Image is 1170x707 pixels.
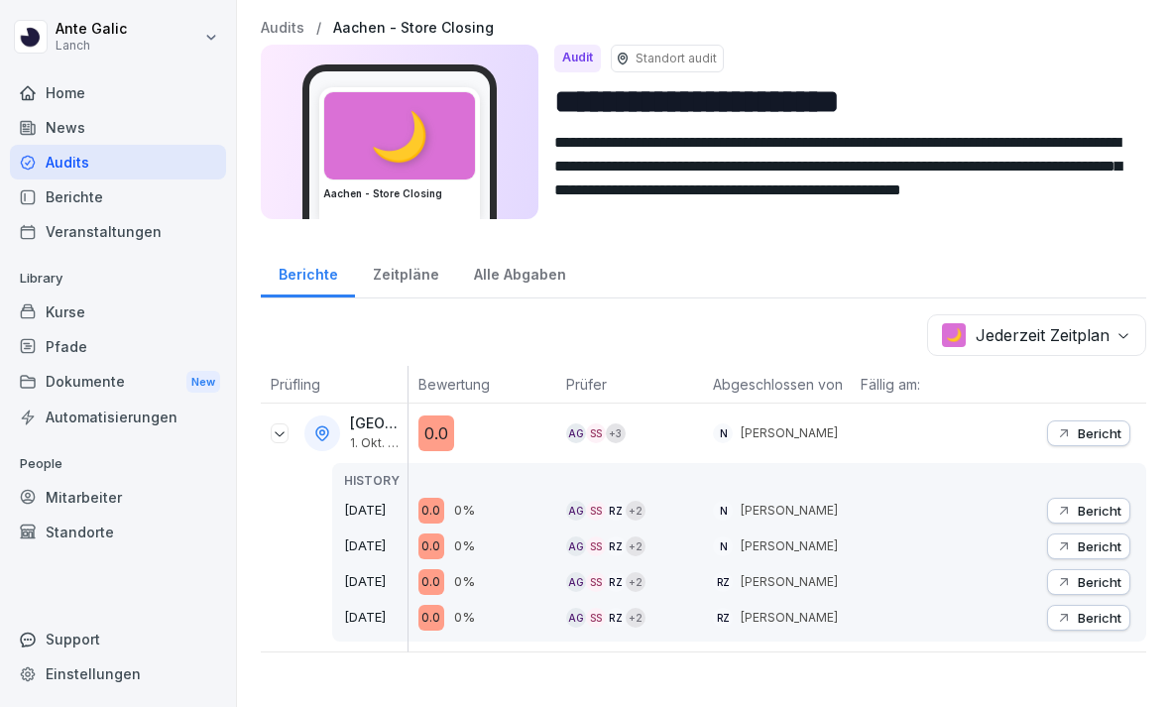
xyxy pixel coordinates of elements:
a: Kurse [10,295,226,329]
th: Fällig am: [851,366,998,404]
p: HISTORY [344,472,408,490]
p: 0% [454,501,475,521]
p: Lanch [56,39,127,53]
div: SS [586,572,606,592]
p: 0% [454,536,475,556]
button: Bericht [1047,605,1130,631]
p: [PERSON_NAME] [741,424,838,442]
a: Einstellungen [10,656,226,691]
div: + 2 [626,501,645,521]
p: Abgeschlossen von [713,374,841,395]
div: 0.0 [418,498,444,524]
div: + 3 [606,423,626,443]
button: Bericht [1047,533,1130,559]
a: Standorte [10,515,226,549]
a: DokumenteNew [10,364,226,401]
a: Automatisierungen [10,400,226,434]
a: Aachen - Store Closing [333,20,494,37]
div: + 2 [626,572,645,592]
p: People [10,448,226,480]
a: Pfade [10,329,226,364]
div: AG [566,572,586,592]
div: SS [586,608,606,628]
p: Prüfling [271,374,398,395]
div: N [713,536,733,556]
a: Veranstaltungen [10,214,226,249]
h3: Aachen - Store Closing [323,186,476,201]
p: Bericht [1078,610,1121,626]
button: Bericht [1047,498,1130,524]
a: Berichte [261,247,355,297]
a: Berichte [10,179,226,214]
p: [DATE] [344,572,408,592]
div: Support [10,622,226,656]
a: Mitarbeiter [10,480,226,515]
div: SS [586,423,606,443]
div: RZ [606,536,626,556]
a: News [10,110,226,145]
a: Home [10,75,226,110]
a: Alle Abgaben [456,247,583,297]
p: 0% [454,608,475,628]
a: Audits [261,20,304,37]
div: AG [566,608,586,628]
button: Bericht [1047,420,1130,446]
p: [DATE] [344,501,408,521]
a: Audits [10,145,226,179]
div: Audit [554,45,601,72]
p: Ante Galic [56,21,127,38]
p: 1. Okt. 2025 [350,436,404,450]
div: + 2 [626,608,645,628]
div: N [713,501,733,521]
div: 0.0 [418,533,444,559]
th: Prüfer [556,366,704,404]
div: RZ [606,608,626,628]
div: RZ [713,608,733,628]
p: / [316,20,321,37]
button: Bericht [1047,569,1130,595]
div: RZ [713,572,733,592]
p: Bericht [1078,425,1121,441]
div: SS [586,501,606,521]
div: SS [586,536,606,556]
div: New [186,371,220,394]
div: 0.0 [418,415,454,451]
p: [PERSON_NAME] [741,537,838,555]
p: 0% [454,572,475,592]
p: Bericht [1078,503,1121,519]
p: [PERSON_NAME] [741,609,838,627]
div: AG [566,423,586,443]
p: Bericht [1078,574,1121,590]
div: RZ [606,572,626,592]
div: Dokumente [10,364,226,401]
p: Library [10,263,226,295]
div: AG [566,536,586,556]
p: Standort audit [636,50,717,67]
p: [PERSON_NAME] [741,573,838,591]
a: Zeitpläne [355,247,456,297]
div: RZ [606,501,626,521]
div: + 2 [626,536,645,556]
div: 🌙 [324,92,475,179]
p: [PERSON_NAME] [741,502,838,520]
div: N [713,423,733,443]
div: 0.0 [418,605,444,631]
div: 0.0 [418,569,444,595]
p: Bericht [1078,538,1121,554]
